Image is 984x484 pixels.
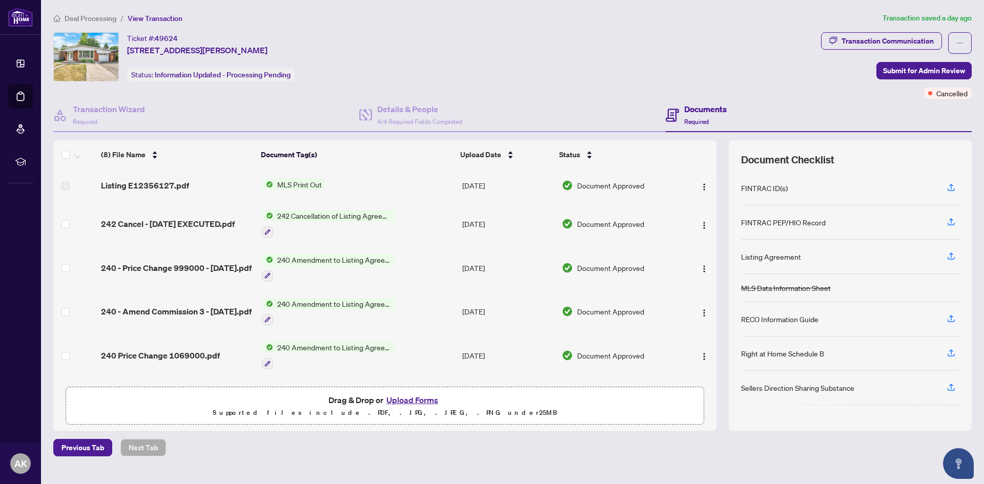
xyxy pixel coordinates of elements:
[61,439,104,456] span: Previous Tab
[127,44,268,56] span: [STREET_ADDRESS][PERSON_NAME]
[262,254,395,282] button: Status Icon240 Amendment to Listing Agreement - Authority to Offer for Sale Price Change/Extensio...
[262,210,395,238] button: Status Icon242 Cancellation of Listing Agreement - Authority to Offer for Sale
[943,448,974,479] button: Open asap
[559,149,580,160] span: Status
[577,218,644,229] span: Document Approved
[262,342,273,353] img: Status Icon
[262,342,395,369] button: Status Icon240 Amendment to Listing Agreement - Authority to Offer for Sale Price Change/Extensio...
[700,309,708,317] img: Logo
[696,347,712,364] button: Logo
[741,313,818,325] div: RECO Information Guide
[700,183,708,191] img: Logo
[127,68,295,81] div: Status:
[120,12,124,24] li: /
[700,265,708,273] img: Logo
[876,62,972,79] button: Submit for Admin Review
[262,210,273,221] img: Status Icon
[741,153,834,167] span: Document Checklist
[155,70,291,79] span: Information Updated - Processing Pending
[842,33,934,49] div: Transaction Communication
[262,298,395,326] button: Status Icon240 Amendment to Listing Agreement - Authority to Offer for Sale Price Change/Extensio...
[741,217,826,228] div: FINTRAC PEP/HIO Record
[73,103,145,115] h4: Transaction Wizard
[53,15,60,22] span: home
[696,303,712,320] button: Logo
[101,305,252,318] span: 240 - Amend Commission 3 - [DATE].pdf
[120,439,166,456] button: Next Tab
[262,254,273,265] img: Status Icon
[262,179,326,190] button: Status IconMLS Print Out
[101,218,235,230] span: 242 Cancel - [DATE] EXECUTED.pdf
[936,88,968,99] span: Cancelled
[66,387,704,425] span: Drag & Drop orUpload FormsSupported files include .PDF, .JPG, .JPEG, .PNG under25MB
[54,33,118,81] img: IMG-E12356127_1.jpg
[458,290,558,334] td: [DATE]
[383,393,441,407] button: Upload Forms
[741,382,854,393] div: Sellers Direction Sharing Substance
[696,177,712,194] button: Logo
[577,180,644,191] span: Document Approved
[273,210,395,221] span: 242 Cancellation of Listing Agreement - Authority to Offer for Sale
[883,62,965,79] span: Submit for Admin Review
[562,350,573,361] img: Document Status
[883,12,972,24] article: Transaction saved a day ago
[458,377,558,422] td: [DATE]
[14,456,27,471] span: AK
[72,407,698,419] p: Supported files include .PDF, .JPG, .JPEG, .PNG under 25 MB
[262,179,273,190] img: Status Icon
[262,298,273,309] img: Status Icon
[377,118,462,125] span: 4/4 Required Fields Completed
[329,393,441,407] span: Drag & Drop or
[562,306,573,317] img: Document Status
[555,140,679,169] th: Status
[684,103,727,115] h4: Documents
[458,246,558,290] td: [DATE]
[101,262,252,274] span: 240 - Price Change 999000 - [DATE].pdf
[741,251,801,262] div: Listing Agreement
[101,179,189,192] span: Listing E12356127.pdf
[821,32,942,50] button: Transaction Communication
[8,8,33,27] img: logo
[127,32,178,44] div: Ticket #:
[562,180,573,191] img: Document Status
[65,14,116,23] span: Deal Processing
[700,221,708,229] img: Logo
[53,439,112,456] button: Previous Tab
[128,14,182,23] span: View Transaction
[577,350,644,361] span: Document Approved
[741,182,788,194] div: FINTRAC ID(s)
[273,298,395,309] span: 240 Amendment to Listing Agreement - Authority to Offer for Sale Price Change/Extension/Amendment(s)
[741,282,831,293] div: MLS Data Information Sheet
[684,118,709,125] span: Required
[273,342,395,353] span: 240 Amendment to Listing Agreement - Authority to Offer for Sale Price Change/Extension/Amendment(s)
[577,306,644,317] span: Document Approved
[696,216,712,232] button: Logo
[956,39,963,47] span: ellipsis
[155,34,178,43] span: 49624
[101,349,220,362] span: 240 Price Change 1069000.pdf
[273,254,395,265] span: 240 Amendment to Listing Agreement - Authority to Offer for Sale Price Change/Extension/Amendment(s)
[700,352,708,361] img: Logo
[562,262,573,273] img: Document Status
[97,140,257,169] th: (8) File Name
[456,140,555,169] th: Upload Date
[562,218,573,229] img: Document Status
[458,169,558,202] td: [DATE]
[73,118,97,125] span: Required
[458,202,558,246] td: [DATE]
[577,262,644,273] span: Document Approved
[273,179,326,190] span: MLS Print Out
[696,260,712,276] button: Logo
[741,348,824,359] div: Right at Home Schedule B
[101,149,146,160] span: (8) File Name
[460,149,501,160] span: Upload Date
[458,333,558,377] td: [DATE]
[257,140,457,169] th: Document Tag(s)
[377,103,462,115] h4: Details & People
